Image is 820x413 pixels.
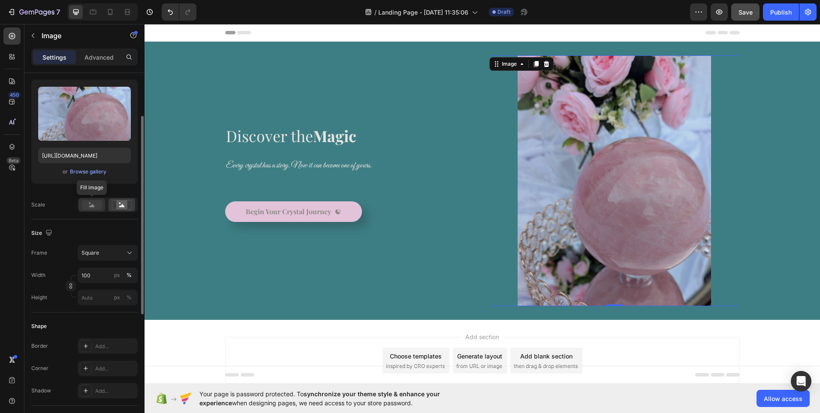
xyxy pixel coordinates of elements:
[114,294,120,301] div: px
[313,328,358,337] div: Generate layout
[81,136,227,147] span: Every crystal has a story. Now it can become one of yours.
[378,8,468,17] span: Landing Page - [DATE] 11:35:06
[791,371,811,392] div: Open Intercom Messenger
[31,342,48,350] div: Border
[317,308,358,317] span: Add section
[114,271,120,279] div: px
[764,394,802,403] span: Allow access
[31,271,45,279] label: Width
[78,290,138,305] input: px%
[70,168,106,176] div: Browse gallery
[731,3,760,21] button: Save
[345,31,595,282] img: Alt Image
[739,9,753,16] span: Save
[497,8,510,16] span: Draft
[356,36,374,44] div: Image
[770,8,792,17] div: Publish
[31,228,54,239] div: Size
[124,292,134,303] button: px
[42,53,66,62] p: Settings
[312,338,358,346] span: from URL or image
[31,387,51,395] div: Shadow
[127,271,132,279] div: %
[31,364,48,372] div: Corner
[162,3,196,21] div: Undo/Redo
[81,129,331,153] div: Rich Text Editor. Editing area: main
[245,328,297,337] div: Choose templates
[84,53,114,62] p: Advanced
[81,177,217,198] button: <p>Begin Your Crystal Journey</p>
[112,270,122,280] button: %
[81,249,99,257] span: Square
[376,328,428,337] div: Add blank section
[3,3,64,21] button: 7
[95,387,136,395] div: Add...
[101,182,187,193] div: Rich Text Editor. Editing area: main
[6,157,21,164] div: Beta
[241,338,300,346] span: inspired by CRO experts
[63,167,68,177] span: or
[199,390,440,407] span: synchronize your theme style & enhance your experience
[169,101,212,122] strong: Magic
[199,389,473,407] span: Your page is password protected. To when designing pages, we need access to your store password.
[757,390,810,407] button: Allow access
[112,292,122,303] button: %
[38,87,131,141] img: preview-image
[31,201,45,209] div: Scale
[31,322,47,330] div: Shape
[145,24,820,384] iframe: Design area
[374,8,377,17] span: /
[38,148,131,163] input: https://example.com/image.jpg
[31,294,47,301] label: Height
[56,7,60,17] p: 7
[369,338,433,346] span: then drag & drop elements
[69,167,107,176] button: Browse gallery
[127,294,132,301] div: %
[42,30,115,41] p: Image
[124,270,134,280] button: px
[101,182,187,193] p: Begin Your Crystal Journey
[78,267,138,283] input: px%
[763,3,799,21] button: Publish
[78,245,138,261] button: Square
[8,91,21,98] div: 450
[95,365,136,373] div: Add...
[31,249,47,257] label: Frame
[95,343,136,350] div: Add...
